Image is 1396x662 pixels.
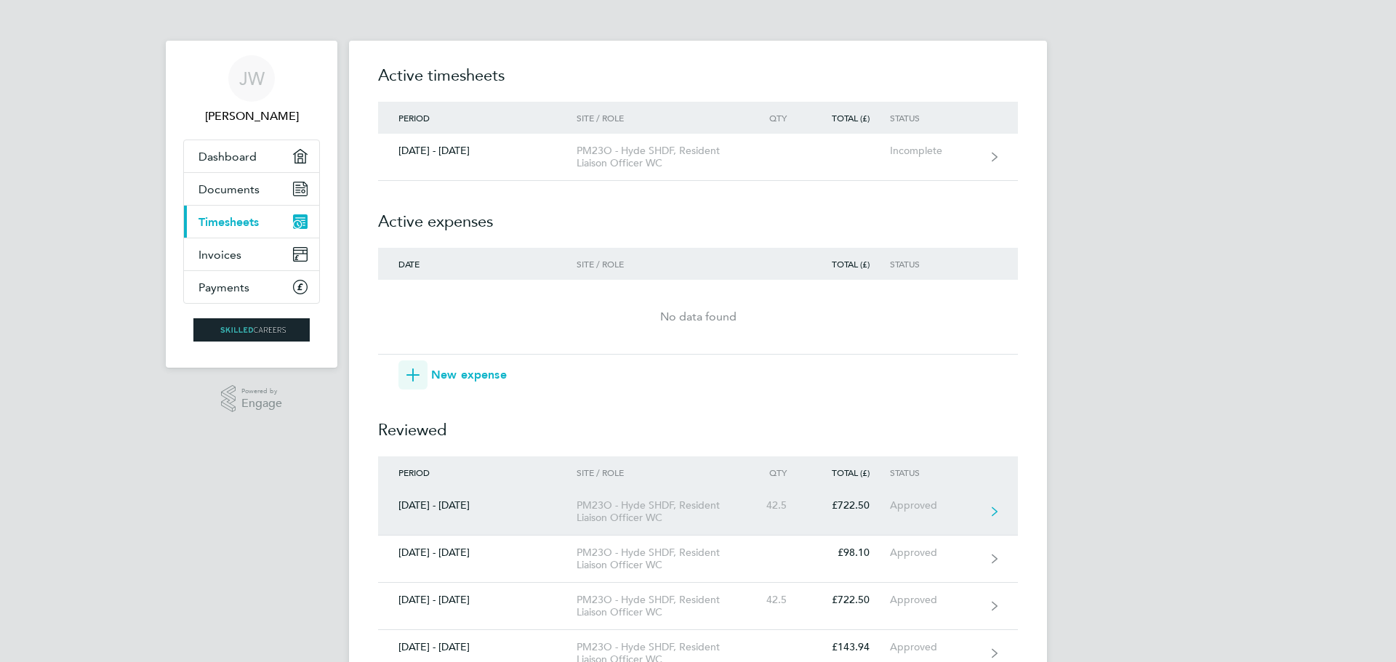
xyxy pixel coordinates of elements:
[807,499,890,512] div: £722.50
[198,248,241,262] span: Invoices
[577,546,743,571] div: PM23O - Hyde SHDF, Resident Liaison Officer WC
[743,467,807,477] div: Qty
[193,318,310,342] img: skilledcareers-logo-retina.png
[398,360,507,389] button: New expense
[807,594,890,606] div: £722.50
[184,238,319,270] a: Invoices
[378,546,577,559] div: [DATE] - [DATE]
[378,488,1018,536] a: [DATE] - [DATE]PM23O - Hyde SHDF, Resident Liaison Officer WC42.5£722.50Approved
[577,499,743,524] div: PM23O - Hyde SHDF, Resident Liaison Officer WC
[890,546,979,559] div: Approved
[184,206,319,238] a: Timesheets
[807,467,890,477] div: Total (£)
[807,113,890,123] div: Total (£)
[577,145,743,169] div: PM23O - Hyde SHDF, Resident Liaison Officer WC
[807,641,890,653] div: £143.94
[743,499,807,512] div: 42.5
[431,366,507,384] span: New expense
[378,145,577,157] div: [DATE] - [DATE]
[890,259,979,269] div: Status
[378,308,1018,326] div: No data found
[198,215,259,229] span: Timesheets
[241,385,282,397] span: Powered by
[183,318,320,342] a: Go to home page
[577,594,743,618] div: PM23O - Hyde SHDF, Resident Liaison Officer WC
[184,173,319,205] a: Documents
[807,259,890,269] div: Total (£)
[890,499,979,512] div: Approved
[378,594,577,606] div: [DATE] - [DATE]
[378,499,577,512] div: [DATE] - [DATE]
[743,113,807,123] div: Qty
[184,140,319,172] a: Dashboard
[378,536,1018,583] a: [DATE] - [DATE]PM23O - Hyde SHDF, Resident Liaison Officer WC£98.10Approved
[183,55,320,125] a: JW[PERSON_NAME]
[378,181,1018,248] h2: Active expenses
[378,641,577,653] div: [DATE] - [DATE]
[890,145,979,157] div: Incomplete
[398,112,430,124] span: Period
[184,271,319,303] a: Payments
[241,397,282,410] span: Engage
[398,467,430,478] span: Period
[890,594,979,606] div: Approved
[890,641,979,653] div: Approved
[166,41,337,368] nav: Main navigation
[378,134,1018,181] a: [DATE] - [DATE]PM23O - Hyde SHDF, Resident Liaison Officer WCIncomplete
[239,69,265,88] span: JW
[577,467,743,477] div: Site / Role
[807,546,890,559] div: £98.10
[183,108,320,125] span: Janine Ward
[198,182,260,196] span: Documents
[577,113,743,123] div: Site / Role
[378,259,577,269] div: Date
[221,385,283,413] a: Powered byEngage
[743,594,807,606] div: 42.5
[890,467,979,477] div: Status
[890,113,979,123] div: Status
[198,150,257,164] span: Dashboard
[378,64,1018,102] h2: Active timesheets
[198,280,249,294] span: Payments
[378,389,1018,456] h2: Reviewed
[577,259,743,269] div: Site / Role
[378,583,1018,630] a: [DATE] - [DATE]PM23O - Hyde SHDF, Resident Liaison Officer WC42.5£722.50Approved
